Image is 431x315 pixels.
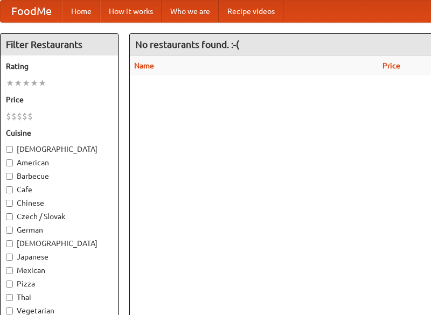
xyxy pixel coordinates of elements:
label: Mexican [6,265,113,276]
label: [DEMOGRAPHIC_DATA] [6,144,113,155]
input: Pizza [6,281,13,288]
li: $ [27,110,33,122]
a: Who we are [162,1,219,22]
label: Japanese [6,251,113,262]
h5: Price [6,94,113,105]
ng-pluralize: No restaurants found. :-( [135,39,239,50]
label: Barbecue [6,171,113,181]
input: Barbecue [6,173,13,180]
label: Chinese [6,198,113,208]
h4: Filter Restaurants [1,34,118,55]
li: $ [22,110,27,122]
input: [DEMOGRAPHIC_DATA] [6,240,13,247]
li: ★ [38,77,46,89]
li: ★ [6,77,14,89]
input: Japanese [6,254,13,261]
label: Pizza [6,278,113,289]
input: Thai [6,294,13,301]
a: Recipe videos [219,1,283,22]
li: ★ [14,77,22,89]
label: German [6,225,113,235]
label: Thai [6,292,113,303]
input: Czech / Slovak [6,213,13,220]
input: American [6,159,13,166]
a: Home [62,1,100,22]
li: $ [17,110,22,122]
li: ★ [30,77,38,89]
a: How it works [100,1,162,22]
label: Czech / Slovak [6,211,113,222]
input: Vegetarian [6,307,13,314]
input: German [6,227,13,234]
h5: Rating [6,61,113,72]
input: Cafe [6,186,13,193]
h5: Cuisine [6,128,113,138]
li: ★ [22,77,30,89]
a: FoodMe [1,1,62,22]
label: [DEMOGRAPHIC_DATA] [6,238,113,249]
label: Cafe [6,184,113,195]
label: American [6,157,113,168]
input: [DEMOGRAPHIC_DATA] [6,146,13,153]
input: Mexican [6,267,13,274]
a: Name [134,61,154,70]
li: $ [11,110,17,122]
li: $ [6,110,11,122]
a: Price [383,61,400,70]
input: Chinese [6,200,13,207]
